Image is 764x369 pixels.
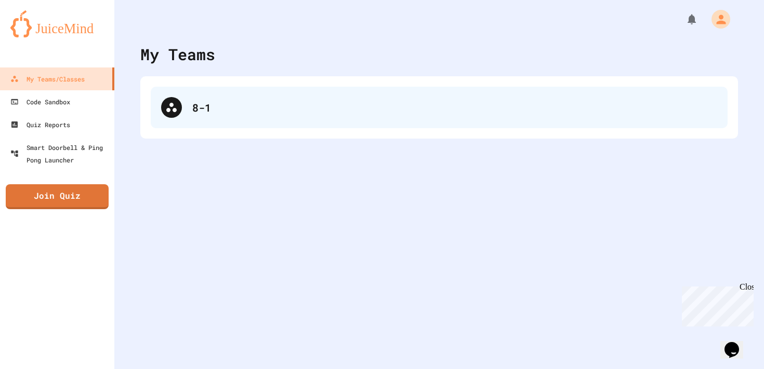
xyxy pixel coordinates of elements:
[701,7,733,31] div: My Account
[10,95,70,108] div: Code Sandbox
[666,10,701,28] div: My Notifications
[6,184,109,209] a: Join Quiz
[151,87,728,128] div: 8-1
[4,4,72,66] div: Chat with us now!Close
[678,282,754,326] iframe: chat widget
[720,327,754,359] iframe: chat widget
[10,73,85,85] div: My Teams/Classes
[140,43,215,66] div: My Teams
[10,118,70,131] div: Quiz Reports
[192,100,717,115] div: 8-1
[10,10,104,37] img: logo-orange.svg
[10,141,110,166] div: Smart Doorbell & Ping Pong Launcher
